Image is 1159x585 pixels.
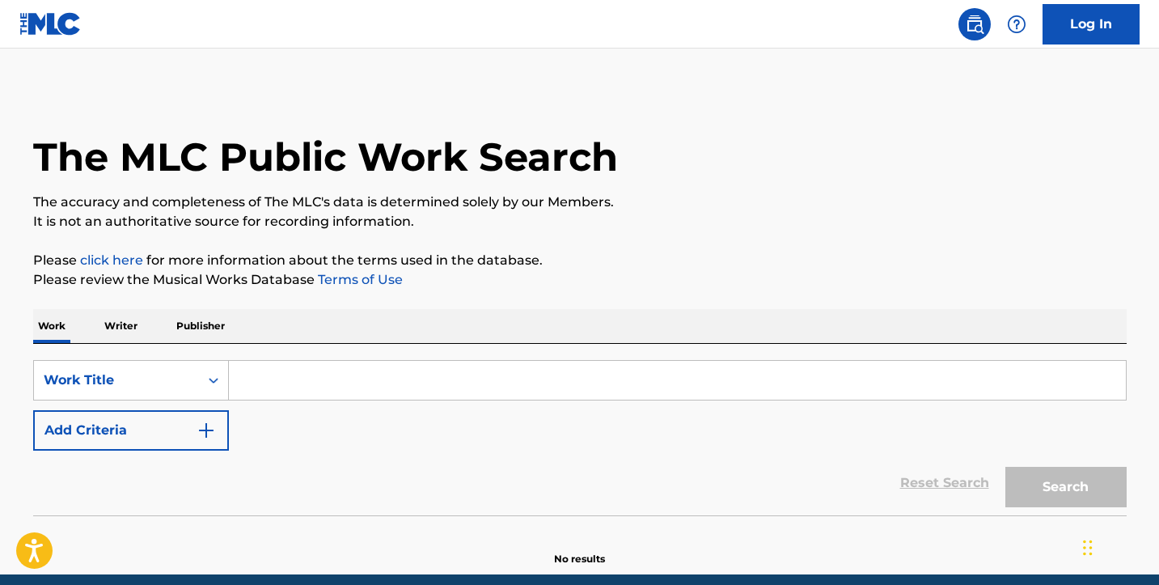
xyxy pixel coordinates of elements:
div: Work Title [44,371,189,390]
img: help [1007,15,1026,34]
a: click here [80,252,143,268]
p: It is not an authoritative source for recording information. [33,212,1127,231]
form: Search Form [33,360,1127,515]
p: Writer [99,309,142,343]
div: Drag [1083,524,1093,572]
button: Add Criteria [33,410,229,451]
img: search [965,15,984,34]
h1: The MLC Public Work Search [33,133,618,181]
img: 9d2ae6d4665cec9f34b9.svg [197,421,216,440]
p: Please for more information about the terms used in the database. [33,251,1127,270]
p: The accuracy and completeness of The MLC's data is determined solely by our Members. [33,193,1127,212]
p: Publisher [171,309,230,343]
p: No results [554,532,605,566]
a: Terms of Use [315,272,403,287]
img: MLC Logo [19,12,82,36]
a: Public Search [958,8,991,40]
iframe: Chat Widget [1078,507,1159,585]
div: Help [1000,8,1033,40]
p: Please review the Musical Works Database [33,270,1127,290]
p: Work [33,309,70,343]
a: Log In [1043,4,1140,45]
